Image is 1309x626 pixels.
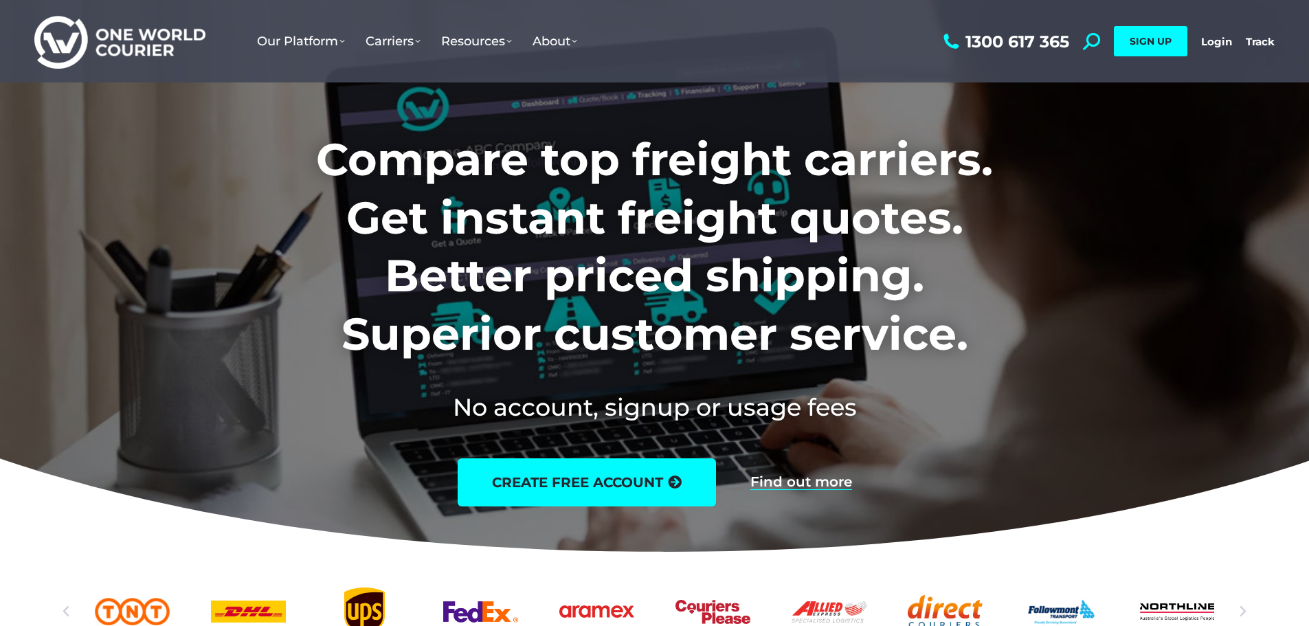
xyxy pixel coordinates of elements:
a: Track [1246,35,1275,48]
a: Our Platform [247,20,355,63]
a: Resources [431,20,522,63]
a: create free account [458,458,716,506]
a: 1300 617 365 [940,33,1069,50]
h2: No account, signup or usage fees [225,390,1084,424]
img: One World Courier [34,14,205,69]
span: Resources [441,34,512,49]
a: Carriers [355,20,431,63]
h1: Compare top freight carriers. Get instant freight quotes. Better priced shipping. Superior custom... [225,131,1084,363]
a: SIGN UP [1114,26,1187,56]
a: Find out more [750,475,852,490]
span: SIGN UP [1130,35,1172,47]
span: Our Platform [257,34,345,49]
a: Login [1201,35,1232,48]
span: About [533,34,577,49]
span: Carriers [366,34,421,49]
a: About [522,20,588,63]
